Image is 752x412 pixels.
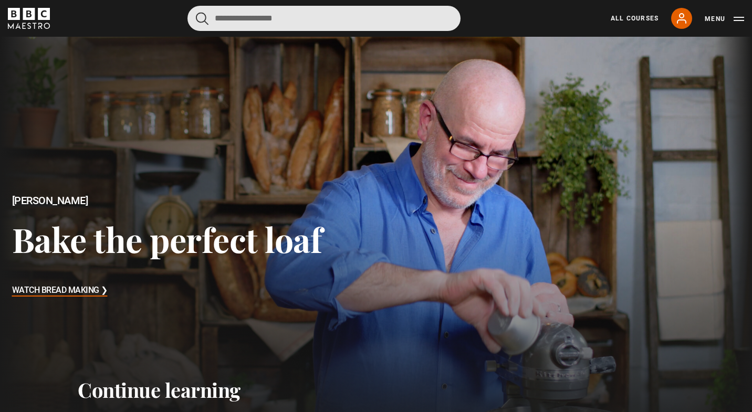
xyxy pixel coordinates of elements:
h3: Bake the perfect loaf [12,219,322,259]
h2: Continue learning [78,378,674,402]
input: Search [187,6,461,31]
h3: Watch Bread Making ❯ [12,283,108,299]
a: All Courses [611,14,659,23]
h2: [PERSON_NAME] [12,195,322,207]
button: Toggle navigation [705,14,744,24]
button: Submit the search query [196,12,208,25]
svg: BBC Maestro [8,8,50,29]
